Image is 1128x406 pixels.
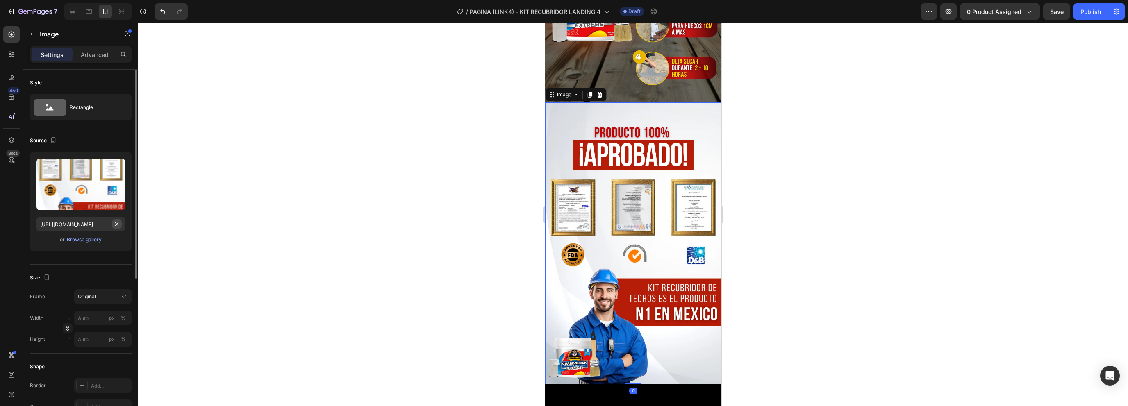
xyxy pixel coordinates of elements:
div: Source [30,135,58,146]
span: PAGINA (LINK4) - KIT RECUBRIDOR LANDING 4 [470,7,600,16]
p: Image [40,29,109,39]
button: 0 product assigned [960,3,1040,20]
button: Original [74,289,132,304]
span: 0 product assigned [967,7,1021,16]
div: Publish [1080,7,1101,16]
div: px [109,336,115,343]
p: Settings [41,50,64,59]
img: preview-image [36,159,125,210]
button: 7 [3,3,61,20]
button: px [118,313,128,323]
div: Add... [91,382,130,390]
span: Save [1050,8,1064,15]
button: % [107,313,117,323]
div: Browse gallery [67,236,102,243]
input: px% [74,311,132,325]
input: px% [74,332,132,347]
label: Frame [30,293,45,300]
button: % [107,334,117,344]
button: Publish [1073,3,1108,20]
div: Size [30,272,52,284]
label: Height [30,336,45,343]
div: Shape [30,363,45,370]
div: Rectangle [70,98,120,117]
div: % [121,314,126,322]
div: Border [30,382,46,389]
input: https://example.com/image.jpg [36,217,125,231]
span: Original [78,293,96,300]
iframe: Design area [545,23,721,406]
p: 7 [54,7,57,16]
span: / [466,7,468,16]
span: Custom Code [4,380,172,390]
span: Draft [628,8,641,15]
button: Browse gallery [66,236,102,244]
div: % [121,336,126,343]
div: Undo/Redo [155,3,188,20]
div: px [109,314,115,322]
button: px [118,334,128,344]
div: Style [30,79,42,86]
span: or [60,235,65,245]
button: Save [1043,3,1070,20]
p: Advanced [81,50,109,59]
div: Open Intercom Messenger [1100,366,1120,386]
div: Beta [6,150,20,157]
div: 450 [8,87,20,94]
label: Width [30,314,43,322]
